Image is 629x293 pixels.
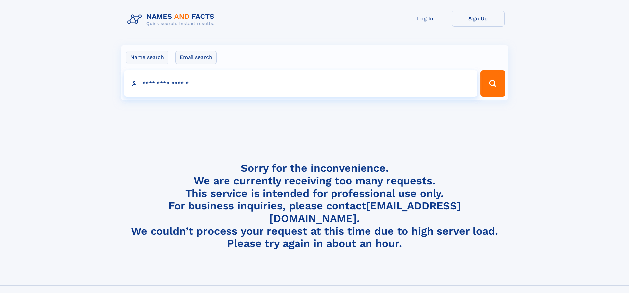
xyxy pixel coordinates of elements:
[175,51,217,64] label: Email search
[269,200,461,225] a: [EMAIL_ADDRESS][DOMAIN_NAME]
[399,11,452,27] a: Log In
[125,11,220,28] img: Logo Names and Facts
[452,11,505,27] a: Sign Up
[125,162,505,250] h4: Sorry for the inconvenience. We are currently receiving too many requests. This service is intend...
[126,51,168,64] label: Name search
[124,70,478,97] input: search input
[480,70,505,97] button: Search Button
